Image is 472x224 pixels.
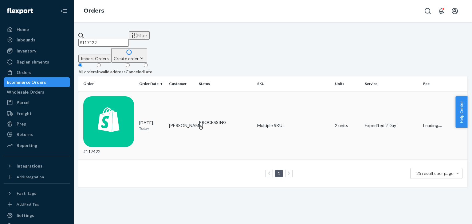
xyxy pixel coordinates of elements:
[4,98,70,107] a: Parcel
[17,110,32,117] div: Freight
[78,55,111,63] button: Import Orders
[126,69,144,75] div: Canceled
[114,55,145,62] div: Create order
[4,35,70,45] a: Inbounds
[139,120,164,131] div: [DATE]
[7,8,33,14] img: Flexport logo
[4,25,70,34] a: Home
[7,89,44,95] div: Wholesale Orders
[17,174,44,180] div: Add Integration
[7,79,46,85] div: Ecommerce Orders
[17,48,36,54] div: Inventory
[421,91,467,160] td: Loading....
[167,91,196,160] td: [PERSON_NAME]
[255,91,332,160] td: Multiple SKUs
[4,141,70,150] a: Reporting
[78,69,97,75] div: All orders
[199,119,252,126] div: PROCESSING
[422,5,434,17] button: Open Search Box
[131,32,147,39] div: Filter
[139,126,164,131] p: Today
[4,46,70,56] a: Inventory
[4,210,70,220] a: Settings
[144,69,152,75] div: Late
[17,37,35,43] div: Inbounds
[4,161,70,171] button: Integrations
[78,63,82,67] input: All orders
[17,202,39,207] div: Add Fast Tag
[17,190,36,196] div: Fast Tags
[4,68,70,77] a: Orders
[4,173,70,181] a: Add Integration
[17,212,34,218] div: Settings
[4,57,70,67] a: Replenishments
[17,121,26,127] div: Prep
[4,201,70,208] a: Add Fast Tag
[4,129,70,139] a: Returns
[17,69,31,75] div: Orders
[332,76,362,91] th: Units
[4,87,70,97] a: Wholesale Orders
[17,59,49,65] div: Replenishments
[111,48,147,63] button: Create order
[17,163,42,169] div: Integrations
[126,63,130,67] input: Canceled
[83,96,134,155] div: #117422
[17,142,37,149] div: Reporting
[78,76,137,91] th: Order
[58,5,70,17] button: Close Navigation
[455,96,467,128] button: Help Center
[449,5,461,17] button: Open account menu
[4,188,70,198] button: Fast Tags
[97,69,126,75] div: Invalid address
[17,99,29,106] div: Parcel
[277,171,281,176] a: Page 1 is your current page
[421,76,467,91] th: Fee
[4,77,70,87] a: Ecommerce Orders
[17,131,33,137] div: Returns
[78,39,129,47] input: Search orders
[84,7,104,14] a: Orders
[79,2,109,20] ol: breadcrumbs
[17,26,29,33] div: Home
[365,122,418,129] p: Expedited 2 Day
[196,76,255,91] th: Status
[435,5,447,17] button: Open notifications
[169,81,194,86] div: Customer
[97,63,101,67] input: Invalid address
[416,171,454,176] span: 25 results per page
[332,91,362,160] td: 2 units
[255,76,332,91] th: SKU
[362,76,421,91] th: Service
[4,119,70,129] a: Prep
[4,109,70,118] a: Freight
[144,63,148,67] input: Late
[137,76,167,91] th: Order Date
[129,31,150,40] button: Filter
